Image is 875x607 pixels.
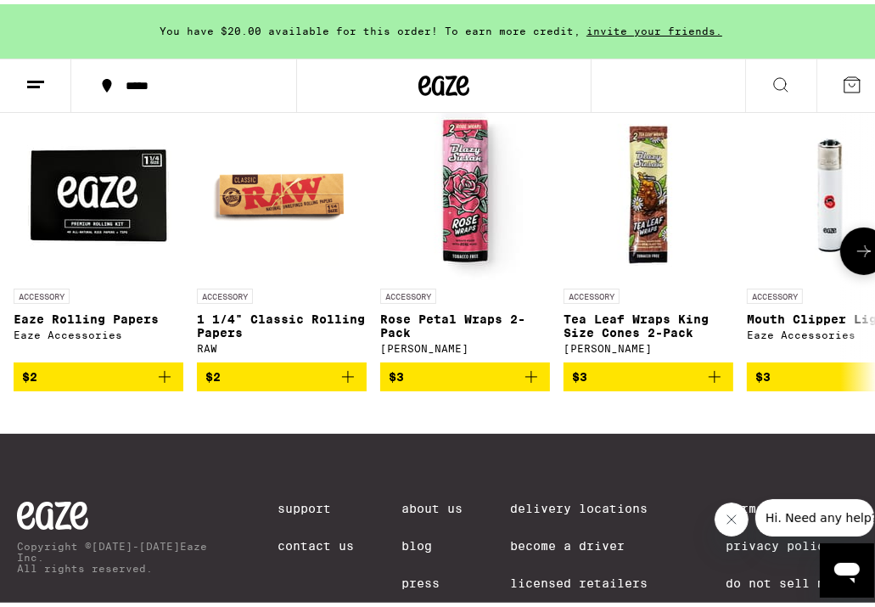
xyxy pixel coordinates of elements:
a: Support [278,497,354,511]
p: Eaze Rolling Papers [14,308,183,322]
p: ACCESSORY [564,284,620,300]
span: $2 [205,366,221,379]
button: Add to bag [197,358,367,387]
a: Press [401,572,463,586]
button: Add to bag [14,358,183,387]
div: RAW [197,339,367,350]
span: $3 [755,366,771,379]
span: $2 [22,366,37,379]
span: $3 [389,366,404,379]
a: Licensed Retailers [510,572,678,586]
div: [PERSON_NAME] [564,339,733,350]
img: Blazy Susan - Tea Leaf Wraps King Size Cones 2-Pack [564,106,733,276]
span: invite your friends. [581,21,728,32]
a: About Us [401,497,463,511]
a: Do Not Sell My Info [726,572,871,586]
div: Eaze Accessories [14,325,183,336]
iframe: Close message [715,498,749,532]
a: Privacy Policy [726,535,871,548]
a: Delivery Locations [510,497,678,511]
p: Rose Petal Wraps 2-Pack [380,308,550,335]
span: Hi. Need any help? [10,12,122,25]
a: Contact Us [278,535,354,548]
iframe: Button to launch messaging window [820,539,874,593]
p: ACCESSORY [14,284,70,300]
img: RAW - 1 1/4" Classic Rolling Papers [197,106,367,276]
div: [PERSON_NAME] [380,339,550,350]
button: Add to bag [380,358,550,387]
img: Eaze Accessories - Eaze Rolling Papers [14,106,183,276]
iframe: Message from company [755,495,874,532]
p: ACCESSORY [380,284,436,300]
span: $3 [572,366,587,379]
a: Open page for 1 1/4" Classic Rolling Papers from RAW [197,106,367,358]
p: ACCESSORY [747,284,803,300]
img: Blazy Susan - Rose Petal Wraps 2-Pack [380,106,550,276]
p: Tea Leaf Wraps King Size Cones 2-Pack [564,308,733,335]
a: Open page for Rose Petal Wraps 2-Pack from Blazy Susan [380,106,550,358]
p: Copyright © [DATE]-[DATE] Eaze Inc. All rights reserved. [17,537,230,570]
a: Blog [401,535,463,548]
p: 1 1/4" Classic Rolling Papers [197,308,367,335]
a: Open page for Tea Leaf Wraps King Size Cones 2-Pack from Blazy Susan [564,106,733,358]
p: ACCESSORY [197,284,253,300]
a: Open page for Eaze Rolling Papers from Eaze Accessories [14,106,183,358]
span: You have $20.00 available for this order! To earn more credit, [160,21,581,32]
a: Become a Driver [510,535,678,548]
button: Add to bag [564,358,733,387]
